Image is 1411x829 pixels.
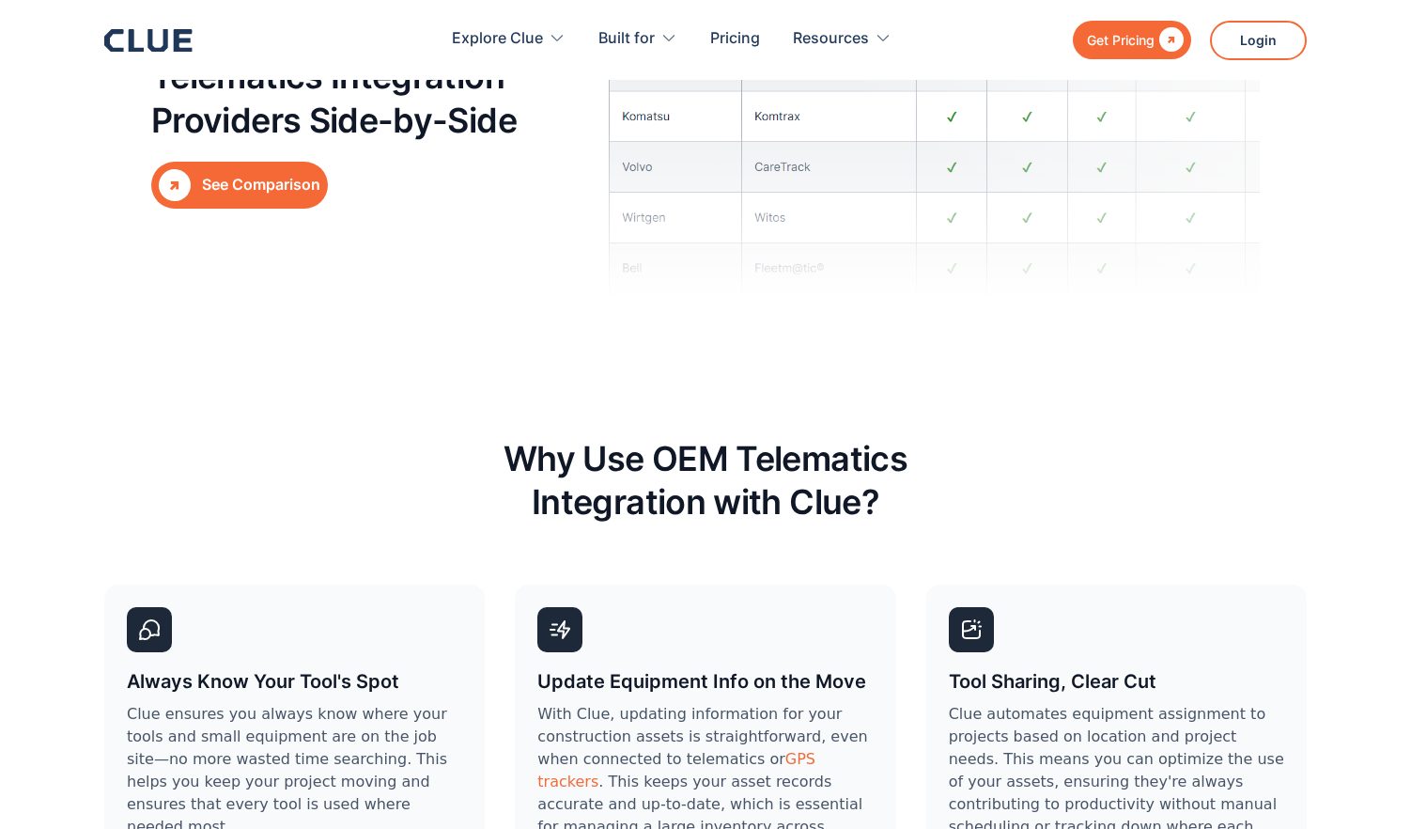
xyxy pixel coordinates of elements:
div:  [159,169,191,201]
div: Resources [793,9,892,69]
div: Built for [598,9,655,69]
a: See Comparison [151,162,328,209]
h3: Always Know Your Tool's Spot [127,667,462,696]
a: Get Pricing [1073,21,1191,59]
h3: Update Equipment Info on the Move [537,667,873,696]
h2: Why Use OEM Telematics Integration with Clue? [104,437,1307,525]
a: Login [1210,21,1307,60]
div:  [1155,28,1184,52]
a: Pricing [710,9,760,69]
h3: Tool Sharing, Clear Cut [949,667,1284,696]
div: Resources [793,9,869,69]
div: Get Pricing [1087,28,1155,52]
div: Explore Clue [452,9,566,69]
div: Built for [598,9,677,69]
div: See Comparison [202,173,320,196]
div: Explore Clue [452,9,543,69]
